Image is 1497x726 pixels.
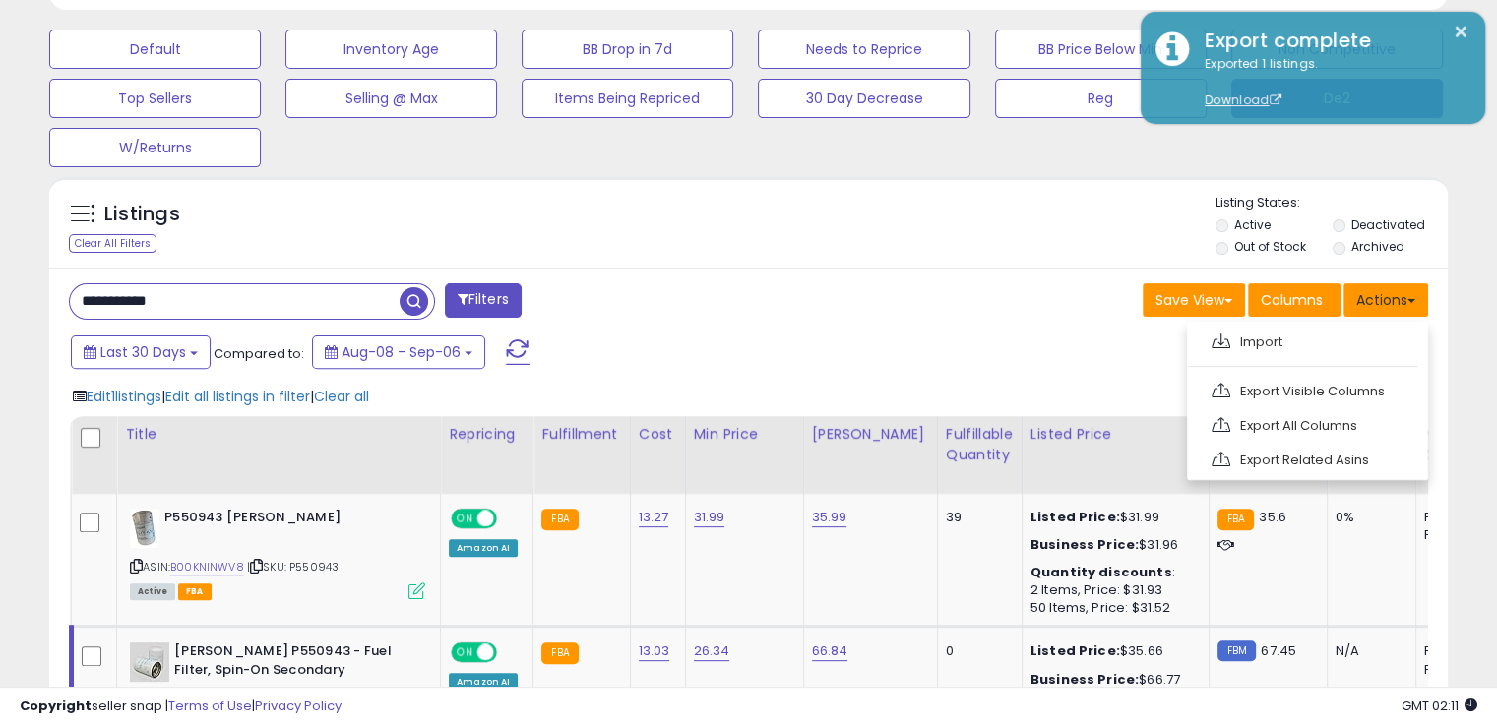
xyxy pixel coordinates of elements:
div: Fulfillable Quantity [946,424,1014,465]
span: 2025-10-7 02:11 GMT [1402,696,1477,715]
small: FBA [541,642,578,664]
div: 2 Items, Price: $31.93 [1030,581,1194,599]
span: Edit all listings in filter [165,387,310,406]
a: Export All Columns [1198,410,1413,441]
button: 30 Day Decrease [758,79,969,118]
span: Last 30 Days [100,342,186,362]
div: ASIN: [130,509,425,598]
button: Save View [1143,283,1245,317]
b: Business Price: [1030,535,1139,554]
div: : [1030,564,1194,581]
button: BB Drop in 7d [522,30,733,69]
div: N/A [1336,642,1401,660]
div: $31.96 [1030,536,1194,554]
button: Aug-08 - Sep-06 [312,335,485,369]
h5: Listings [104,201,180,228]
span: ON [453,644,477,661]
label: Archived [1350,238,1403,255]
a: 13.03 [639,641,670,661]
div: Amazon AI [449,539,518,557]
span: Clear all [314,387,369,406]
a: 13.27 [639,508,669,527]
div: Clear All Filters [69,234,156,253]
button: BB Price Below Min [995,30,1207,69]
span: 67.45 [1261,641,1296,660]
button: W/Returns [49,128,261,167]
button: Needs to Reprice [758,30,969,69]
span: OFF [494,510,526,526]
button: Inventory Age [285,30,497,69]
button: Reg [995,79,1207,118]
b: [PERSON_NAME] P550943 - Fuel Filter, Spin-On Secondary [174,642,413,684]
span: Columns [1261,290,1323,310]
button: × [1453,20,1468,44]
b: Quantity discounts [1030,563,1172,581]
span: 35.6 [1259,508,1286,526]
div: 39 [946,509,1007,526]
b: P550943 [PERSON_NAME] [164,509,404,532]
div: FBM: 2 [1424,661,1489,679]
span: OFF [494,644,526,661]
label: Out of Stock [1234,238,1306,255]
a: Download [1205,91,1281,108]
button: Filters [445,283,522,318]
span: ON [453,510,477,526]
div: Min Price [694,424,795,445]
img: 41gCMncBxYL._SL40_.jpg [130,509,159,548]
a: Export Visible Columns [1198,376,1413,406]
small: FBA [541,509,578,530]
button: Last 30 Days [71,335,211,369]
a: 31.99 [694,508,725,527]
span: Aug-08 - Sep-06 [342,342,461,362]
a: 66.84 [812,641,848,661]
button: Default [49,30,261,69]
button: Top Sellers [49,79,261,118]
button: Items Being Repriced [522,79,733,118]
div: $31.99 [1030,509,1194,526]
div: Listed Price [1030,424,1201,445]
p: Listing States: [1216,194,1448,212]
button: Columns [1248,283,1341,317]
a: Export Related Asins [1198,445,1413,475]
div: | | [73,387,369,406]
div: 0% [1336,509,1401,526]
div: 50 Items, Price: $31.52 [1030,599,1194,617]
div: seller snap | | [20,697,342,716]
b: Listed Price: [1030,641,1120,660]
button: Actions [1343,283,1428,317]
small: FBA [1217,509,1254,530]
small: FBM [1217,640,1256,661]
span: | SKU: P550943 [247,559,339,575]
strong: Copyright [20,696,92,715]
img: 41Vx93+EKoL._SL40_.jpg [130,642,169,682]
div: $35.66 [1030,642,1194,660]
div: [PERSON_NAME] [812,424,929,445]
span: Compared to: [214,344,304,363]
div: FBA: 0 [1424,642,1489,660]
a: Import [1198,327,1413,357]
div: Cost [639,424,677,445]
a: Terms of Use [168,696,252,715]
div: Fulfillment [541,424,621,445]
span: Edit 1 listings [87,387,161,406]
div: Repricing [449,424,525,445]
span: FBA [178,583,212,600]
b: Listed Price: [1030,508,1120,526]
button: Selling @ Max [285,79,497,118]
div: FBA: 1 [1424,509,1489,526]
span: All listings currently available for purchase on Amazon [130,583,175,600]
div: 0 [946,642,1007,660]
div: Title [125,424,432,445]
label: Active [1234,216,1271,233]
a: 35.99 [812,508,847,527]
a: 26.34 [694,641,730,661]
label: Deactivated [1350,216,1424,233]
div: Exported 1 listings. [1190,55,1470,110]
div: Export complete [1190,27,1470,55]
a: B00KNINWV8 [170,559,244,575]
div: FBM: 1 [1424,526,1489,544]
a: Privacy Policy [255,696,342,715]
